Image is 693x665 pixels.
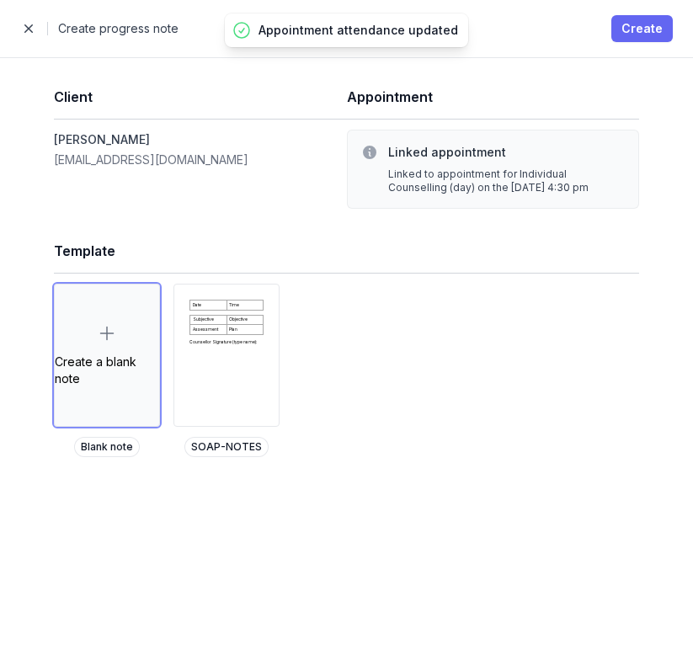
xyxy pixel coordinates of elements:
[193,302,225,308] p: Date
[621,19,663,39] span: Create
[74,437,140,457] span: Blank note
[193,327,225,332] p: Assessment
[184,437,269,457] span: SOAP-NOTES
[611,15,673,42] button: Create
[229,317,261,322] p: Objective
[193,317,225,322] p: Subjective
[347,88,433,105] span: Appointment
[54,130,347,150] dd: [PERSON_NAME]
[54,239,639,263] h1: Template
[229,327,261,332] p: Plan
[58,19,591,39] h2: Create progress note
[388,168,626,194] div: Linked to appointment for Individual Counselling (day) on the [DATE] 4:30 pm
[55,354,159,387] div: Create a blank note
[189,339,264,345] p: Counsellor Signature (type name):
[54,85,347,109] h1: Client
[388,144,626,161] h3: Linked appointment
[229,302,261,308] p: Time
[54,150,347,170] dt: [EMAIL_ADDRESS][DOMAIN_NAME]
